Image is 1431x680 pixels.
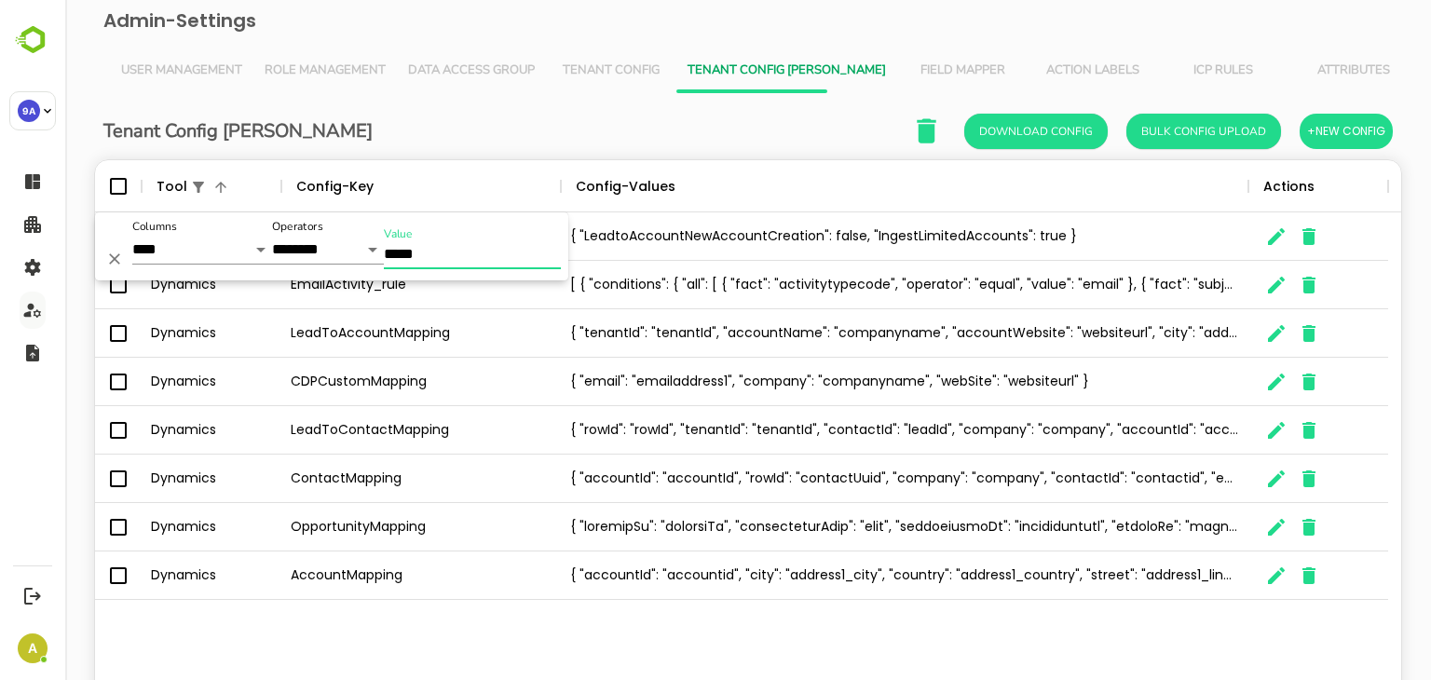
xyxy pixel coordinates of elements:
div: { "tenantId": "tenantId", "accountName": "companyname", "accountWebsite": "websiteurl", "city": "... [496,309,1183,358]
img: BambooboxLogoMark.f1c84d78b4c51b1a7b5f700c9845e183.svg [9,22,57,58]
span: User Management [56,63,177,78]
div: 9A [18,100,40,122]
button: Bulk Config Upload [1061,114,1216,149]
button: Delete [37,247,61,271]
button: Sort [144,176,167,198]
div: { "email": "emailaddress1", "company": "companyname", "webSite": "websiteurl" } [496,358,1183,406]
div: ContactMapping [216,455,496,503]
div: { "accountId": "accountid", "city": "address1_city", "country": "address1_country", "street": "ad... [496,551,1183,600]
div: Config-Values [511,160,610,212]
label: Value [319,229,348,240]
div: { "accountId": "accountId", "rowId": "contactUuid", "company": "company", "contactId": "contactid... [496,455,1183,503]
button: Download Config [899,114,1043,149]
span: +New Config [1242,119,1320,143]
div: A [18,633,48,663]
div: CDPCustomMapping [216,358,496,406]
div: LeadToAccountMapping [216,309,496,358]
div: 1 active filter [122,160,144,212]
span: Field Mapper [843,63,951,78]
button: Logout [20,583,45,608]
div: { "LeadtoAccountNewAccountCreation": false, "IngestLimitedAccounts": true } [496,212,1183,261]
div: Dynamics [76,309,216,358]
div: { "rowId": "rowId", "tenantId": "tenantId", "contactId": "leadId", "company": "company", "account... [496,406,1183,455]
span: Role Management [199,63,320,78]
h6: Tenant Config [PERSON_NAME] [38,116,307,146]
div: Tool [91,160,122,212]
span: ICP Rules [1104,63,1212,78]
div: AccountMapping [216,551,496,600]
div: OpportunityMapping [216,503,496,551]
span: Attributes [1234,63,1342,78]
div: Dynamics [76,406,216,455]
span: Action Labels [974,63,1082,78]
span: Data Access Group [343,63,470,78]
div: { "loremipSu": "dolorsiTa", "consecteturAdip": "elit", "seddoeiusmoDt": "incididuntutl", "etdoloR... [496,503,1183,551]
div: Dynamics [76,358,216,406]
div: Actions [1198,160,1249,212]
div: Dynamics [76,455,216,503]
span: Tenant Config [492,63,600,78]
span: Tenant Config [PERSON_NAME] [622,63,821,78]
button: Sort [308,176,331,198]
button: Show filters [122,176,144,198]
div: Vertical tabs example [45,48,1321,93]
div: Dynamics [76,503,216,551]
label: Operators [207,222,258,233]
button: Sort [610,176,633,198]
div: LeadToContactMapping [216,406,496,455]
button: +New Config [1234,114,1328,149]
label: Columns [67,222,112,233]
div: Dynamics [76,551,216,600]
div: EmailActivity_rule [216,261,496,309]
div: Config-Key [231,160,308,212]
div: Dynamics [76,261,216,309]
div: [ { "conditions": { "all": [ { "fact": "activitytypecode", "operator": "equal", "value": "email" ... [496,261,1183,309]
